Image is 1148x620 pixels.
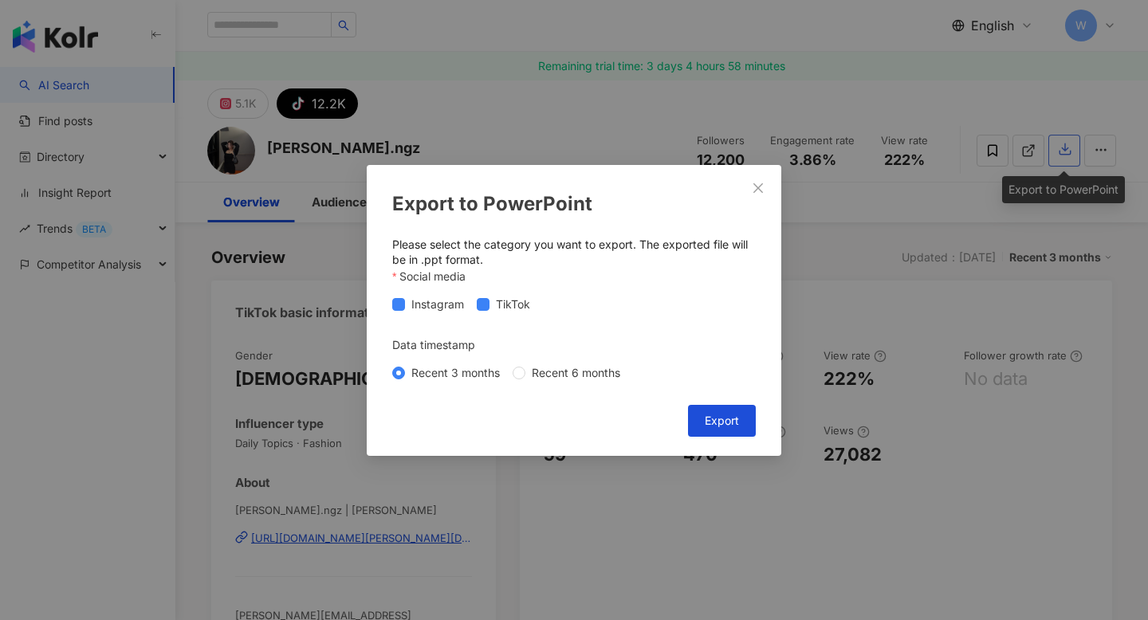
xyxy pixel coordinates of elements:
button: Close [742,171,774,203]
span: Recent 3 months [405,363,506,381]
span: TikTok [489,295,537,312]
label: Data timestamp [392,336,486,353]
span: Recent 6 months [525,363,627,381]
span: Instagram [405,295,470,312]
div: Export to PowerPoint [392,190,756,218]
label: Social media [392,267,477,284]
button: Export [688,404,756,436]
div: Please select the category you want to export. The exported file will be in .ppt format. [392,236,756,267]
span: close [752,181,765,194]
span: Export [705,414,739,426]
